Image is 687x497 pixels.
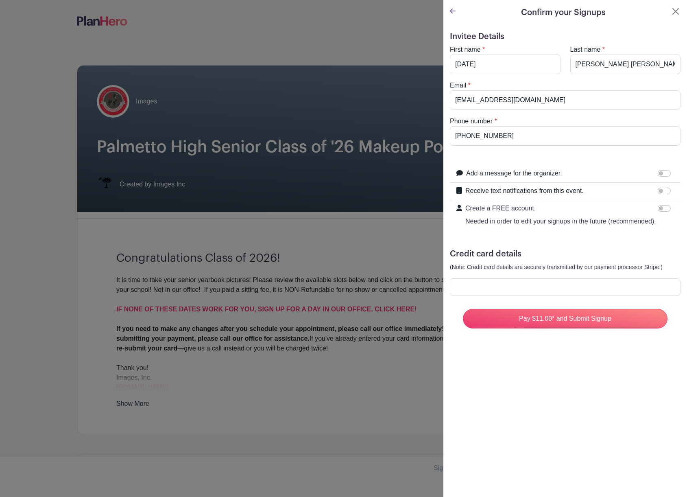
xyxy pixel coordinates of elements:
h5: Invitee Details [450,32,680,42]
label: Email [450,81,466,90]
label: Last name [570,45,601,55]
label: Phone number [450,116,493,126]
input: Pay $11.00* and Submit Signup [463,309,667,328]
button: Close [671,7,680,16]
small: (Note: Credit card details are securely transmitted by our payment processor Stripe.) [450,264,663,270]
p: Needed in order to edit your signups in the future (recommended). [465,217,656,226]
iframe: Secure card payment input frame [455,283,675,291]
h5: Confirm your Signups [521,7,606,19]
label: Add a message for the organizer. [466,169,562,178]
p: Create a FREE account. [465,204,656,213]
label: First name [450,45,481,55]
h5: Credit card details [450,249,680,259]
label: Receive text notifications from this event. [465,186,584,196]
